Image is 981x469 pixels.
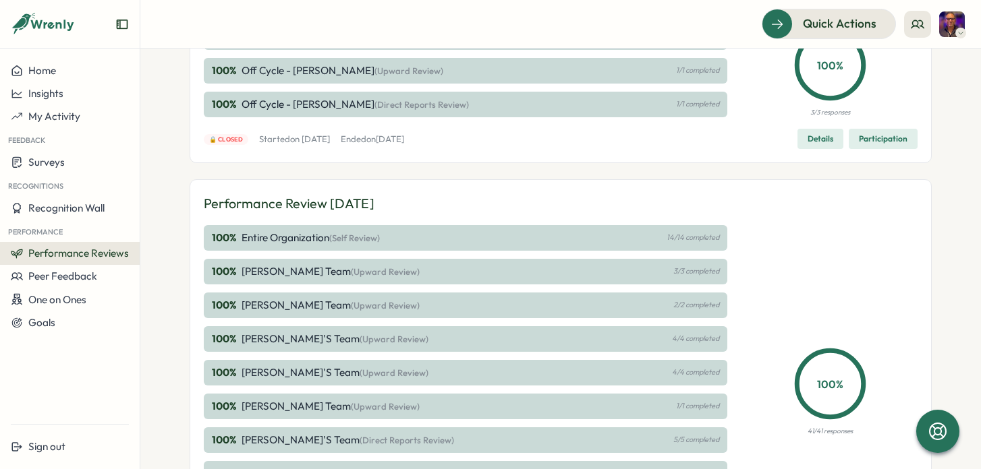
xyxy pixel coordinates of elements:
p: 100 % [212,264,239,279]
p: 100 % [212,63,239,78]
p: [PERSON_NAME] Team [242,298,420,313]
p: Entire Organization [242,230,380,245]
p: [PERSON_NAME]'s Team [242,433,454,447]
span: Goals [28,316,55,329]
span: (Upward Review) [351,401,420,412]
p: 100 % [212,230,239,245]
p: 100 % [212,332,239,346]
p: Off Cycle - [PERSON_NAME] [242,63,443,78]
p: 3/3 completed [673,267,719,276]
p: 100 % [212,399,239,414]
p: Performance Review [DATE] [204,193,374,214]
span: (Self Review) [329,232,380,243]
p: 14/14 completed [667,233,719,242]
span: Home [28,64,56,77]
p: [PERSON_NAME]'s Team [242,365,428,380]
span: (Direct Reports Review) [360,435,454,445]
p: [PERSON_NAME] Team [242,399,420,414]
span: One on Ones [28,293,86,306]
button: Participation [849,129,918,149]
button: Details [797,129,843,149]
span: (Upward Review) [360,367,428,378]
p: Started on [DATE] [259,133,330,146]
span: Recognition Wall [28,201,105,214]
p: 4/4 completed [672,368,719,377]
p: 3/3 responses [810,107,850,118]
span: Insights [28,87,63,100]
p: 100 % [212,433,239,447]
p: [PERSON_NAME] Team [242,264,420,279]
span: Participation [859,129,907,148]
p: Ended on [DATE] [341,133,404,146]
span: Sign out [28,440,65,453]
span: Details [808,129,833,148]
p: 1/1 completed [676,66,719,75]
p: 1/1 completed [676,402,719,410]
span: (Direct Reports Review) [374,99,469,110]
button: Expand sidebar [115,18,129,31]
span: 🔒 Closed [209,135,244,144]
p: 4/4 completed [672,334,719,343]
img: Adrian Pearcey [939,11,965,37]
span: (Upward Review) [360,334,428,344]
p: Off Cycle - [PERSON_NAME] [242,97,469,112]
p: 100 % [212,298,239,313]
p: 100 % [797,376,863,393]
span: Quick Actions [803,15,876,32]
span: (Upward Review) [374,65,443,76]
p: 100 % [212,365,239,380]
button: Quick Actions [762,9,896,38]
span: Performance Reviews [28,247,129,259]
p: 5/5 completed [673,435,719,444]
p: 100 % [212,97,239,112]
p: 2/2 completed [673,301,719,309]
p: 41/41 responses [808,426,853,437]
span: (Upward Review) [351,300,420,311]
span: My Activity [28,110,80,123]
p: 1/1 completed [676,100,719,108]
span: Peer Feedback [28,270,97,282]
span: Surveys [28,156,65,168]
p: 100 % [797,57,863,73]
p: [PERSON_NAME]'s Team [242,332,428,346]
span: (Upward Review) [351,266,420,277]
